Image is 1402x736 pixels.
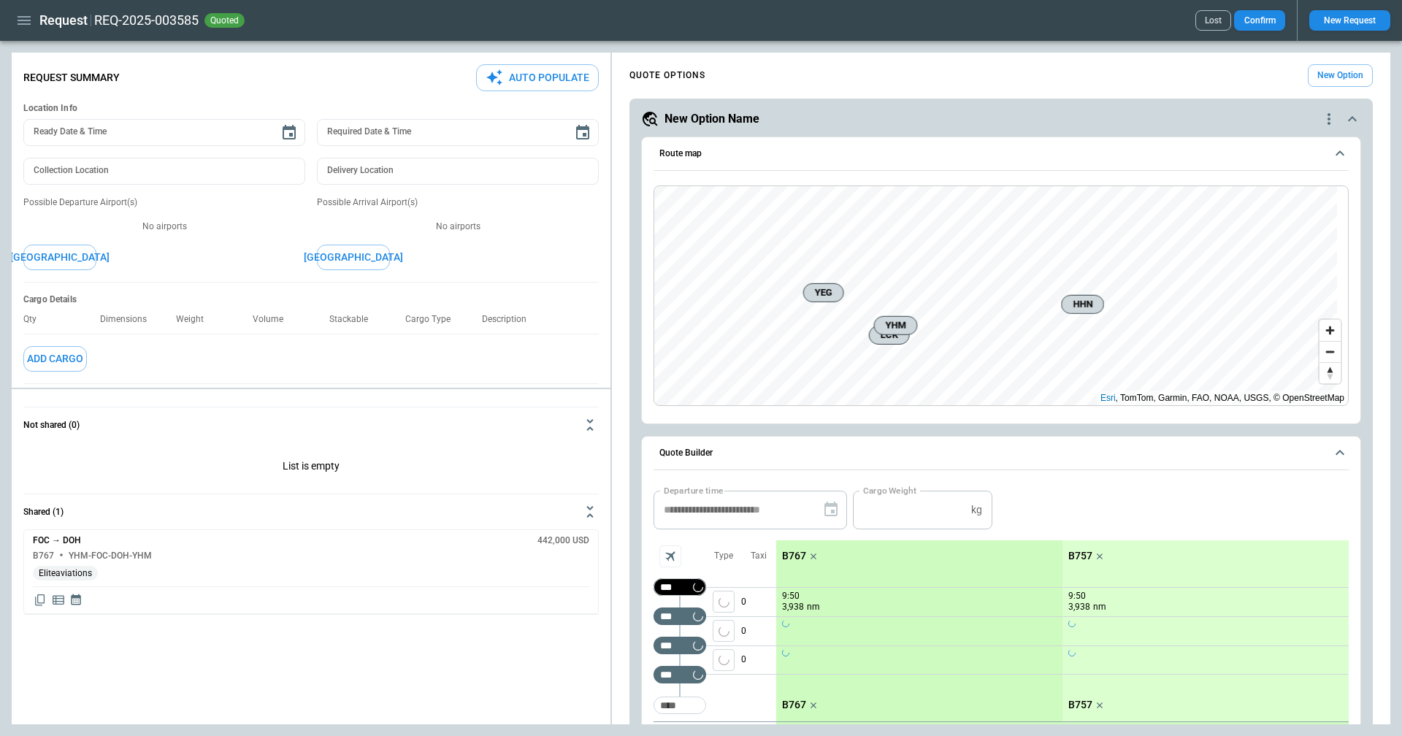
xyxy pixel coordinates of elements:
span: LCK [876,328,903,342]
a: Esri [1100,393,1116,403]
p: kg [971,504,982,516]
button: left aligned [713,591,735,613]
h4: QUOTE OPTIONS [629,72,705,79]
h6: B767 [33,551,54,561]
p: B767 [782,699,806,711]
p: Possible Arrival Airport(s) [317,196,599,209]
button: left aligned [713,649,735,671]
p: Request Summary [23,72,120,84]
button: Reset bearing to north [1319,362,1341,383]
span: YHM [880,318,911,332]
canvas: Map [654,186,1337,405]
button: New Option Namequote-option-actions [641,110,1361,128]
p: Cargo Type [405,314,462,325]
div: Not found [654,637,706,654]
span: Eliteaviations [33,568,98,579]
h5: New Option Name [664,111,759,127]
div: , TomTom, Garmin, FAO, NOAA, USGS, © OpenStreetMap [1100,391,1344,405]
span: Display detailed quote content [51,593,66,607]
button: Not shared (0) [23,407,599,442]
h2: REQ-2025-003585 [94,12,199,29]
button: [GEOGRAPHIC_DATA] [317,245,390,270]
button: Lost [1195,10,1231,31]
p: nm [807,601,820,613]
label: Departure time [664,484,724,497]
p: B757 [1068,550,1092,562]
p: 0 [741,646,776,674]
p: Weight [176,314,215,325]
p: 3,938 [1068,601,1090,613]
div: Too short [654,697,706,714]
div: Not found [654,578,706,596]
label: Cargo Weight [863,484,916,497]
p: 9:50 [782,591,800,602]
h6: Route map [659,149,702,158]
h6: FOC → DOH [33,536,81,545]
p: Stackable [329,314,380,325]
button: Quote Builder [654,437,1349,470]
button: Zoom out [1319,341,1341,362]
button: Choose date [275,118,304,147]
button: left aligned [713,620,735,642]
span: Type of sector [713,620,735,642]
p: Description [482,314,538,325]
button: Route map [654,137,1349,171]
h1: Request [39,12,88,29]
h6: Cargo Details [23,294,599,305]
p: Dimensions [100,314,158,325]
span: Display quote schedule [69,593,83,607]
p: 3,938 [782,601,804,613]
h6: 442,000 USD [537,536,589,545]
p: No airports [23,221,305,233]
button: Confirm [1234,10,1285,31]
div: Not shared (0) [23,529,599,614]
div: Not found [654,607,706,625]
p: Taxi [751,550,767,562]
span: Type of sector [713,591,735,613]
p: Volume [253,314,295,325]
span: Type of sector [713,649,735,671]
p: B767 [782,550,806,562]
h6: Location Info [23,103,599,114]
p: 0 [741,588,776,616]
h6: YHM-FOC-DOH-YHM [69,551,152,561]
div: Not found [654,666,706,683]
p: nm [1093,601,1106,613]
p: List is empty [23,442,599,494]
span: Aircraft selection [659,545,681,567]
div: Not shared (0) [23,442,599,494]
button: [GEOGRAPHIC_DATA] [23,245,96,270]
span: YEG [810,285,838,299]
p: Possible Departure Airport(s) [23,196,305,209]
button: New Option [1308,64,1373,87]
button: Choose date [568,118,597,147]
button: New Request [1309,10,1390,31]
p: No airports [317,221,599,233]
span: HHN [1068,296,1098,311]
button: Zoom in [1319,320,1341,341]
p: 9:50 [1068,591,1086,602]
div: quote-option-actions [1320,110,1338,128]
button: Add Cargo [23,346,87,372]
p: Qty [23,314,48,325]
div: Route map [654,185,1349,406]
h6: Shared (1) [23,507,64,517]
span: quoted [207,15,242,26]
span: Copy quote content [33,593,47,607]
h6: Not shared (0) [23,421,80,430]
button: Auto Populate [476,64,599,91]
p: 0 [741,617,776,645]
p: Type [714,550,733,562]
button: Shared (1) [23,494,599,529]
h6: Quote Builder [659,448,713,458]
p: B757 [1068,699,1092,711]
